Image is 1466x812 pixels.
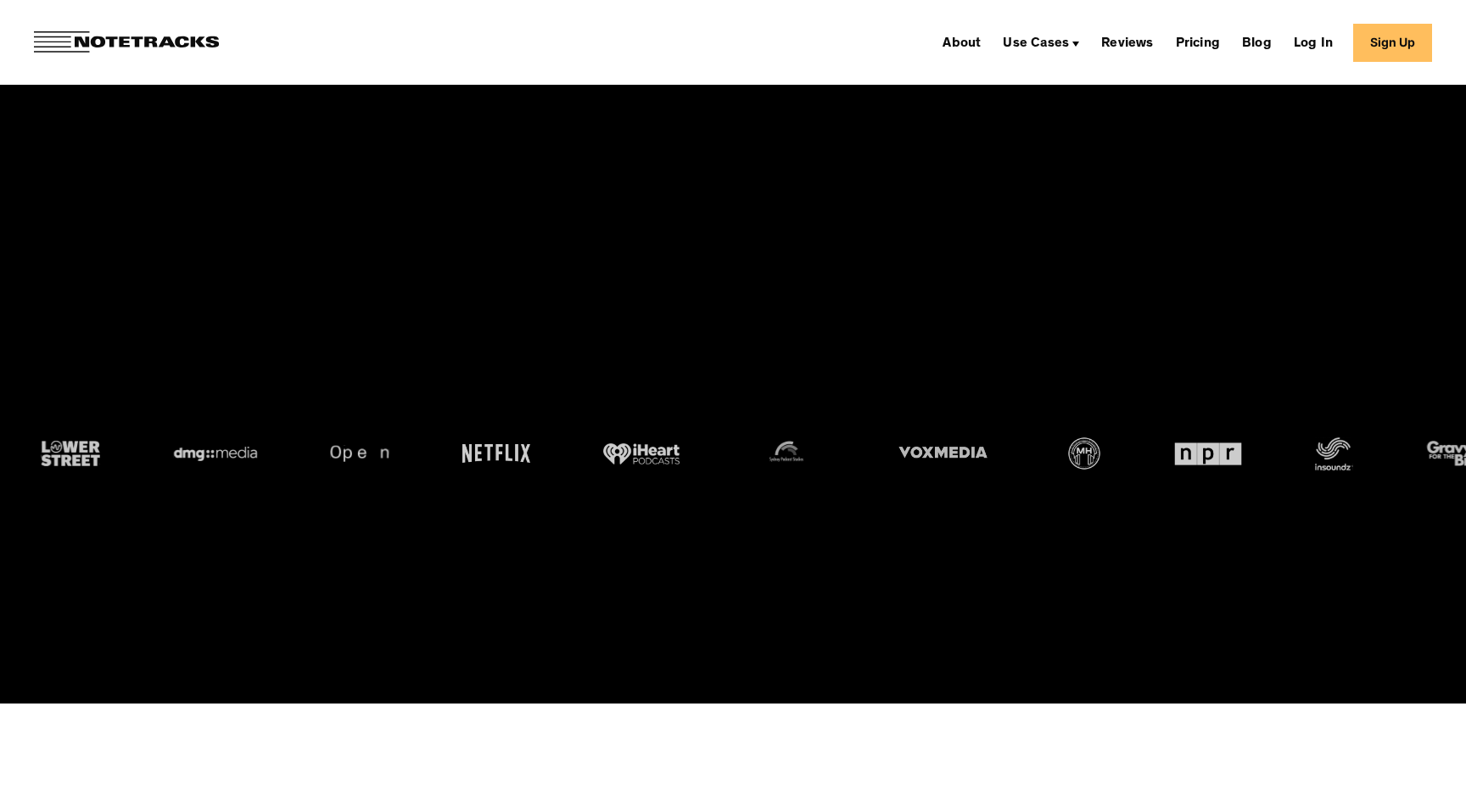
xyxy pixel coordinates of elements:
div: Use Cases [996,29,1086,56]
a: Log In [1287,29,1340,56]
a: Blog [1235,29,1279,56]
a: Reviews [1094,29,1160,56]
a: Pricing [1169,29,1227,56]
a: About [936,29,988,56]
div: Use Cases [1003,37,1069,51]
a: Sign Up [1353,24,1432,62]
